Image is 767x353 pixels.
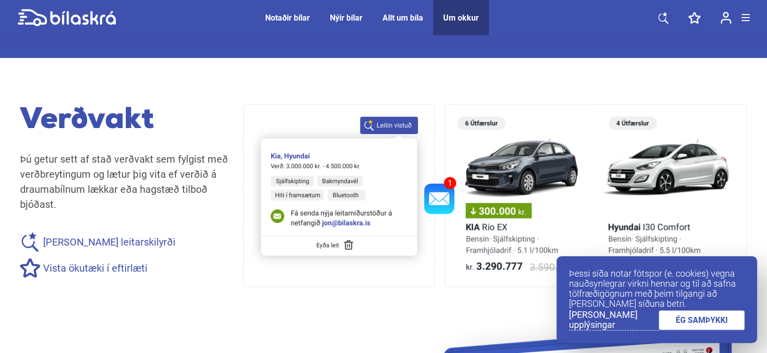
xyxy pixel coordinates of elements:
a: [PERSON_NAME] upplýsingar [569,310,659,330]
img: user-login.svg [720,12,731,24]
a: ÉG SAMÞYKKI [659,310,745,330]
p: Þessi síða notar fótspor (e. cookies) vegna nauðsynlegrar virkni hennar og til að safna tölfræðig... [569,269,744,309]
img: cars.png [457,104,734,286]
a: Notaðir bílar [265,13,310,23]
a: Nýir bílar [330,13,362,23]
div: [PERSON_NAME] leitarskilyrði [20,231,228,252]
a: Allt um bíla [382,13,423,23]
span: Þú getur sett af stað verðvakt sem fylgist með verðbreytingum og lætur þig vita ef verðið á draum... [20,153,228,210]
div: Vista ökutæki í eftirlæti [20,258,228,278]
a: Um okkur [443,13,479,23]
img: search.jpg [250,116,428,267]
h2: Verðvakt [20,104,228,138]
